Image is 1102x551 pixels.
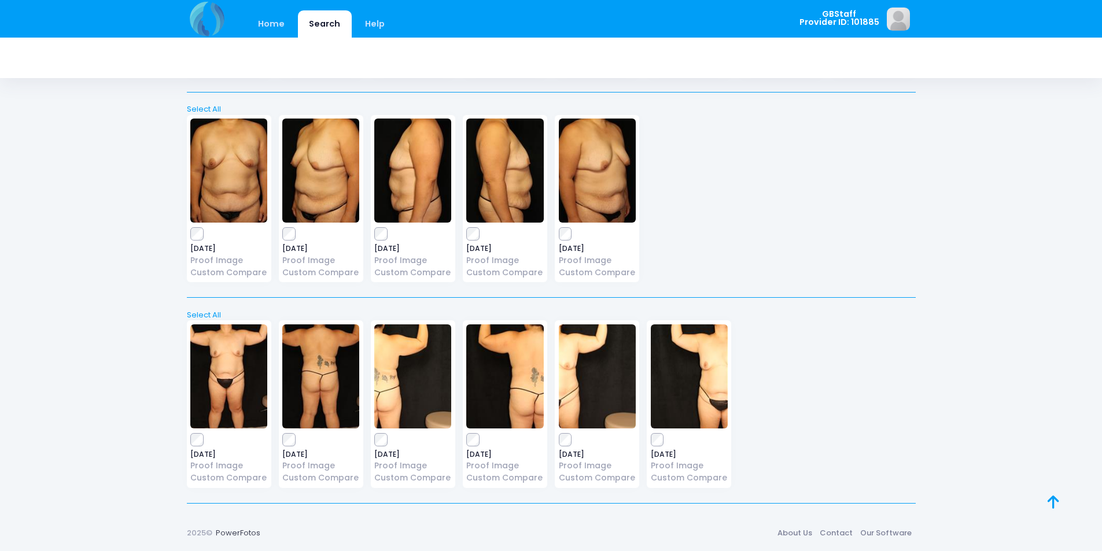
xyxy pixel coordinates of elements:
span: [DATE] [282,245,359,252]
a: Proof Image [282,254,359,267]
a: Custom Compare [190,472,267,484]
a: Our Software [857,522,916,543]
a: Custom Compare [559,267,636,279]
img: image [559,324,636,428]
span: [DATE] [374,451,451,458]
span: [DATE] [559,245,636,252]
span: [DATE] [190,245,267,252]
a: Custom Compare [466,267,543,279]
a: PowerFotos [216,527,260,538]
a: Proof Image [466,254,543,267]
img: image [559,119,636,223]
img: image [282,324,359,428]
img: image [887,8,910,31]
a: Proof Image [374,254,451,267]
img: image [190,119,267,223]
a: Custom Compare [374,267,451,279]
span: 2025© [187,527,212,538]
a: Custom Compare [466,472,543,484]
a: Proof Image [190,460,267,472]
span: [DATE] [190,451,267,458]
a: Proof Image [559,460,636,472]
a: Proof Image [282,460,359,472]
span: [DATE] [282,451,359,458]
img: image [190,324,267,428]
a: Custom Compare [651,472,728,484]
img: image [466,324,543,428]
span: [DATE] [466,245,543,252]
img: image [651,324,728,428]
a: Proof Image [466,460,543,472]
span: [DATE] [651,451,728,458]
img: image [374,324,451,428]
a: Custom Compare [282,267,359,279]
img: image [466,119,543,223]
a: Custom Compare [190,267,267,279]
span: [DATE] [466,451,543,458]
a: Custom Compare [282,472,359,484]
img: image [282,119,359,223]
span: [DATE] [559,451,636,458]
a: About Us [774,522,816,543]
span: [DATE] [374,245,451,252]
a: Help [353,10,396,38]
a: Select All [183,103,919,115]
a: Contact [816,522,857,543]
a: Search [298,10,352,38]
a: Proof Image [559,254,636,267]
a: Select All [183,309,919,321]
a: Proof Image [190,254,267,267]
a: Custom Compare [374,472,451,484]
span: GBStaff Provider ID: 101885 [799,10,879,27]
a: Proof Image [374,460,451,472]
a: Custom Compare [559,472,636,484]
a: Proof Image [651,460,728,472]
a: Home [247,10,296,38]
img: image [374,119,451,223]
